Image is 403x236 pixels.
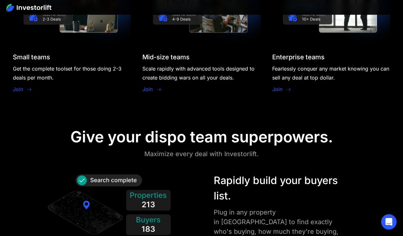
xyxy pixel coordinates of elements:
[144,149,259,159] div: Maximize every deal with Investorlift.
[13,53,50,61] div: Small teams
[272,53,325,61] div: Enterprise teams
[214,173,349,204] div: Rapidly build your buyers list.
[272,85,282,93] a: Join
[272,64,390,82] div: Fearlessly conquer any market knowing you can sell any deal at top dollar.
[70,128,333,146] div: Give your dispo team superpowers.
[142,53,190,61] div: Mid-size teams
[142,64,260,82] div: Scale rapidly with advanced tools designed to create bidding wars on all your deals.
[13,85,23,93] a: Join
[142,85,153,93] a: Join
[13,64,131,82] div: Get the complete toolset for those doing 2-3 deals per month.
[381,214,397,230] div: Open Intercom Messenger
